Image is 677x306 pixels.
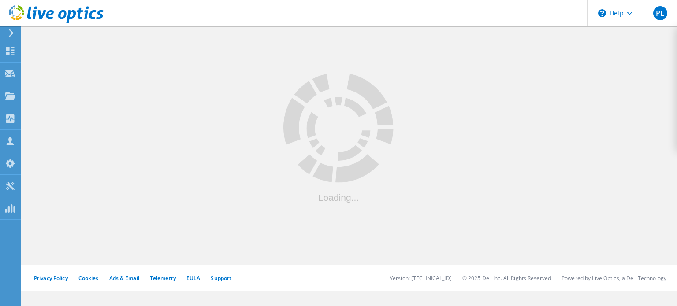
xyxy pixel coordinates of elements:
a: Ads & Email [109,274,139,282]
li: Powered by Live Optics, a Dell Technology [562,274,666,282]
a: Telemetry [150,274,176,282]
a: Support [211,274,231,282]
a: Privacy Policy [34,274,68,282]
span: PL [656,10,664,17]
a: Live Optics Dashboard [9,18,104,25]
li: © 2025 Dell Inc. All Rights Reserved [462,274,551,282]
a: Cookies [78,274,99,282]
a: EULA [186,274,200,282]
div: Loading... [283,192,394,202]
svg: \n [598,9,606,17]
li: Version: [TECHNICAL_ID] [390,274,452,282]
